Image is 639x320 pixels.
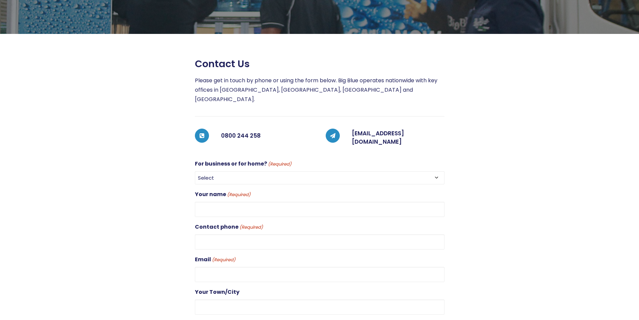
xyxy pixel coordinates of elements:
h5: 0800 244 258 [221,129,314,143]
label: Your name [195,190,251,199]
label: Your Town/City [195,287,239,297]
span: (Required) [267,161,291,168]
span: (Required) [226,191,251,199]
label: Contact phone [195,222,263,232]
p: Please get in touch by phone or using the form below. Big Blue operates nationwide with key offic... [195,76,444,104]
span: Contact us [195,58,250,70]
span: (Required) [211,256,235,264]
label: For business or for home? [195,159,291,169]
span: (Required) [239,224,263,231]
label: Email [195,255,235,264]
a: [EMAIL_ADDRESS][DOMAIN_NAME] [352,129,404,146]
